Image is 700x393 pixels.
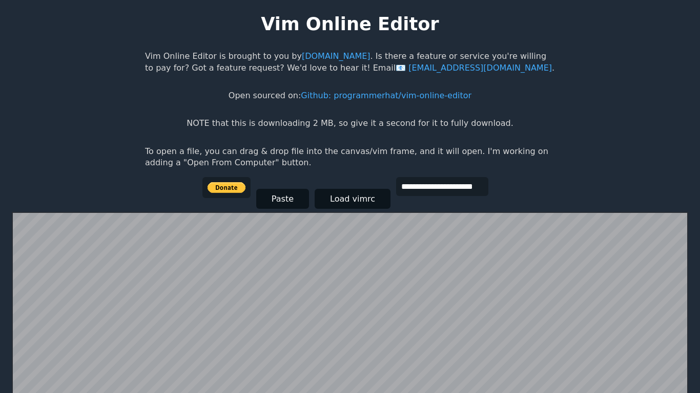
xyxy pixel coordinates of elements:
[229,90,471,101] p: Open sourced on:
[396,63,552,73] a: [EMAIL_ADDRESS][DOMAIN_NAME]
[256,189,309,209] button: Paste
[145,146,555,169] p: To open a file, you can drag & drop file into the canvas/vim frame, and it will open. I'm working...
[145,51,555,74] p: Vim Online Editor is brought to you by . Is there a feature or service you're willing to pay for?...
[187,118,513,129] p: NOTE that this is downloading 2 MB, so give it a second for it to fully download.
[261,11,439,36] h1: Vim Online Editor
[302,51,370,61] a: [DOMAIN_NAME]
[315,189,390,209] button: Load vimrc
[301,91,471,100] a: Github: programmerhat/vim-online-editor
